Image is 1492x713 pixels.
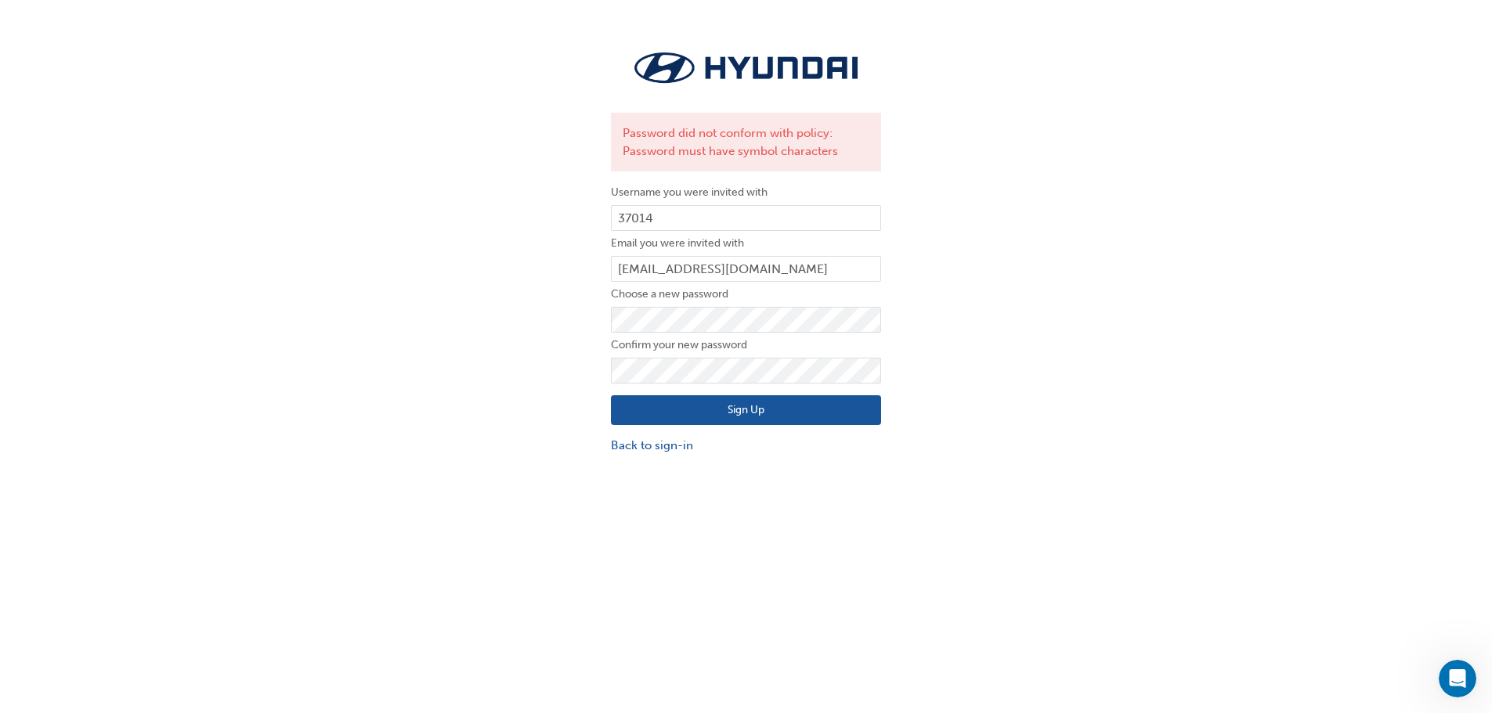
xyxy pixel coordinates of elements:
[611,47,881,89] img: Trak
[611,437,881,455] a: Back to sign-in
[611,205,881,232] input: Username
[611,395,881,425] button: Sign Up
[611,285,881,304] label: Choose a new password
[611,336,881,355] label: Confirm your new password
[611,234,881,253] label: Email you were invited with
[611,113,881,171] div: Password did not conform with policy: Password must have symbol characters
[1439,660,1476,697] iframe: Intercom live chat
[611,183,881,202] label: Username you were invited with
